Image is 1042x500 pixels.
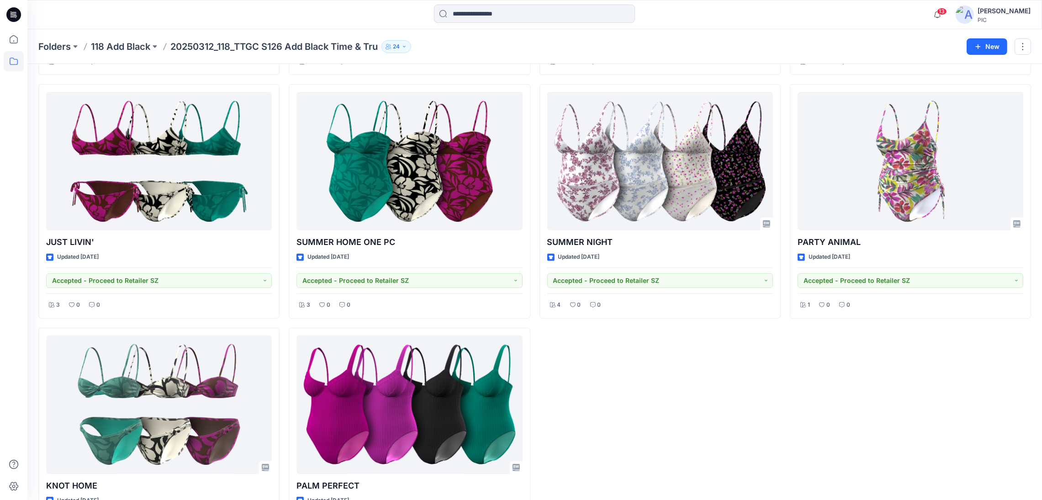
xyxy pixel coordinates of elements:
[96,300,100,310] p: 0
[91,40,150,53] a: 118 Add Black
[937,8,947,15] span: 13
[327,300,330,310] p: 0
[296,236,522,249] p: SUMMER HOME ONE PC
[296,92,522,230] a: SUMMER HOME ONE PC
[38,40,71,53] a: Folders
[978,16,1031,23] div: PIC
[826,300,830,310] p: 0
[598,300,601,310] p: 0
[393,42,400,52] p: 24
[347,300,350,310] p: 0
[547,236,773,249] p: SUMMER NIGHT
[557,300,561,310] p: 4
[46,335,272,474] a: KNOT HOME
[547,92,773,230] a: SUMMER NIGHT
[170,40,378,53] p: 20250312_118_TTGC S126 Add Black Time & Tru
[956,5,974,24] img: avatar
[46,479,272,492] p: KNOT HOME
[577,300,581,310] p: 0
[296,479,522,492] p: PALM PERFECT
[808,300,810,310] p: 1
[307,300,310,310] p: 3
[798,236,1023,249] p: PARTY ANIMAL
[846,300,850,310] p: 0
[381,40,411,53] button: 24
[46,236,272,249] p: JUST LIVIN'
[798,92,1023,230] a: PARTY ANIMAL
[809,252,850,262] p: Updated [DATE]
[76,300,80,310] p: 0
[558,252,600,262] p: Updated [DATE]
[307,252,349,262] p: Updated [DATE]
[967,38,1007,55] button: New
[978,5,1031,16] div: [PERSON_NAME]
[57,252,99,262] p: Updated [DATE]
[46,92,272,230] a: JUST LIVIN'
[56,300,60,310] p: 3
[296,335,522,474] a: PALM PERFECT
